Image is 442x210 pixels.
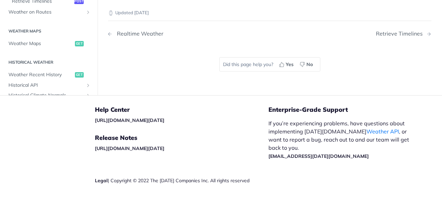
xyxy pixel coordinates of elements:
[5,39,93,49] a: Weather Mapsget
[85,83,91,88] button: Show subpages for Historical API
[8,40,73,47] span: Weather Maps
[108,30,247,37] a: Previous Page: Realtime Weather
[95,134,268,142] h5: Release Notes
[5,59,93,65] h2: Historical Weather
[297,59,317,69] button: No
[114,30,163,37] div: Realtime Weather
[376,30,426,37] div: Retrieve Timelines
[306,61,313,68] span: No
[5,28,93,34] h2: Weather Maps
[95,106,268,114] h5: Help Center
[108,24,431,44] nav: Pagination Controls
[376,30,431,37] a: Next Page: Retrieve Timelines
[95,117,164,123] a: [URL][DOMAIN_NAME][DATE]
[286,61,294,68] span: Yes
[8,92,84,99] span: Historical Climate Normals
[277,59,297,69] button: Yes
[75,72,84,78] span: get
[219,57,320,71] div: Did this page help you?
[8,71,73,78] span: Weather Recent History
[95,177,268,184] div: | Copyright © 2022 The [DATE] Companies Inc. All rights reserved
[5,7,93,17] a: Weather on RoutesShow subpages for Weather on Routes
[268,153,369,159] a: [EMAIL_ADDRESS][DATE][DOMAIN_NAME]
[5,70,93,80] a: Weather Recent Historyget
[85,9,91,15] button: Show subpages for Weather on Routes
[5,80,93,90] a: Historical APIShow subpages for Historical API
[268,106,425,114] h5: Enterprise-Grade Support
[85,93,91,98] button: Show subpages for Historical Climate Normals
[108,9,431,16] p: Updated [DATE]
[95,177,108,184] a: Legal
[95,145,164,151] a: [URL][DOMAIN_NAME][DATE]
[268,119,414,160] p: If you’re experiencing problems, have questions about implementing [DATE][DOMAIN_NAME] , or want ...
[8,9,84,16] span: Weather on Routes
[366,128,399,135] a: Weather API
[8,82,84,89] span: Historical API
[5,90,93,101] a: Historical Climate NormalsShow subpages for Historical Climate Normals
[75,41,84,46] span: get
